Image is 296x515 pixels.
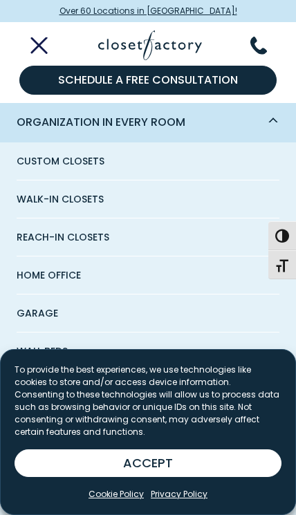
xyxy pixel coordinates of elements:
span: Reach-In Closets [17,218,109,256]
span: Garage [17,294,58,332]
a: Walk-In Closets [17,180,279,218]
button: Phone Number [250,37,284,55]
button: ACCEPT [15,449,281,477]
button: Toggle Mobile Menu [12,37,50,54]
span: Walk-In Closets [17,180,104,218]
span: Organization in Every Room [17,103,279,142]
a: Garage [17,294,279,333]
a: Home Office [17,256,279,294]
span: Home Office [17,256,81,294]
span: Wall Beds [17,333,68,370]
a: Cookie Policy [89,488,144,500]
a: Custom Closets [17,142,279,180]
button: Toggle High Contrast [268,221,296,250]
p: To provide the best experiences, we use technologies like cookies to store and/or access device i... [15,364,281,438]
span: Custom Closets [17,142,104,180]
span: Over 60 Locations in [GEOGRAPHIC_DATA]! [59,5,237,17]
a: Reach-In Closets [17,218,279,256]
img: Closet Factory Logo [98,30,202,60]
a: Privacy Policy [151,488,207,500]
button: Toggle Font size [268,250,296,279]
a: Wall Beds [17,333,279,371]
a: Schedule a Free Consultation [19,66,277,95]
